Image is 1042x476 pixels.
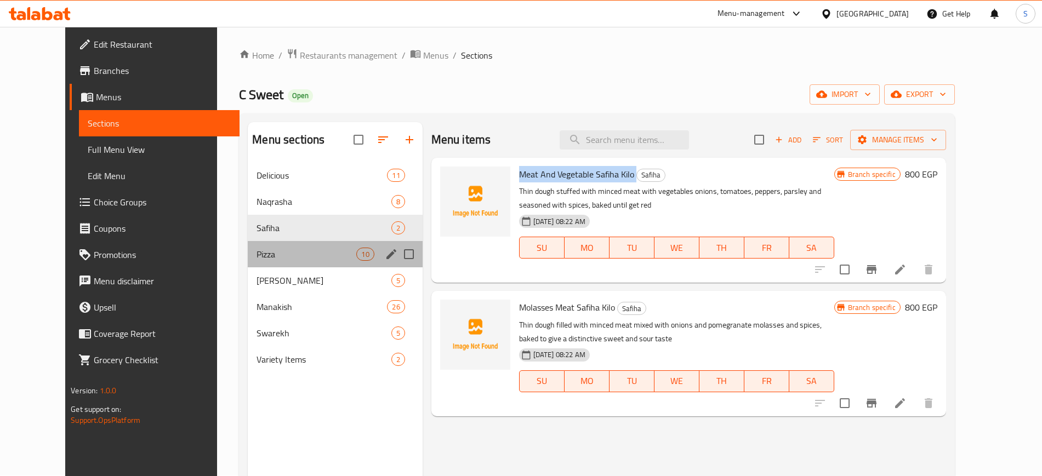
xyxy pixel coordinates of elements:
a: Restaurants management [287,48,397,62]
span: Variety Items [257,353,391,366]
button: Add section [396,127,423,153]
span: Choice Groups [94,196,230,209]
button: delete [915,256,942,283]
span: WE [659,240,695,256]
span: TH [704,373,740,389]
div: Pizza [257,248,356,261]
span: Coupons [94,222,230,235]
span: 26 [388,302,404,312]
div: items [387,300,405,313]
a: Coupons [70,215,239,242]
span: Upsell [94,301,230,314]
h6: 800 EGP [905,167,937,182]
input: search [560,130,689,150]
span: Branch specific [844,302,900,313]
span: Grocery Checklist [94,353,230,366]
span: Sort [813,134,843,146]
span: TU [614,373,650,389]
div: items [356,248,374,261]
span: import [818,88,871,101]
div: Swarekh5 [248,320,422,346]
span: Coverage Report [94,327,230,340]
div: Naqrasha8 [248,188,422,215]
a: Coverage Report [70,320,239,347]
nav: breadcrumb [239,48,954,62]
button: Add [771,131,806,148]
span: FR [749,240,785,256]
a: Menus [410,48,448,62]
li: / [278,49,282,62]
span: 2 [392,223,405,233]
div: Safiha [636,169,665,182]
span: Molasses Meat Safiha Kilo [519,299,615,316]
button: MO [565,237,610,259]
button: TU [610,237,654,259]
span: Branch specific [844,169,900,180]
span: Open [288,91,313,100]
span: WE [659,373,695,389]
button: Manage items [850,130,946,150]
div: items [391,195,405,208]
span: 5 [392,276,405,286]
span: 8 [392,197,405,207]
a: Menus [70,84,239,110]
span: TU [614,240,650,256]
span: 10 [357,249,373,260]
span: Manakish [257,300,387,313]
a: Edit menu item [893,397,907,410]
span: Swarekh [257,326,391,340]
button: SU [519,370,565,392]
div: Yalla Nahli [257,274,391,287]
div: items [391,274,405,287]
span: Promotions [94,248,230,261]
span: Menu disclaimer [94,274,230,288]
p: Thin dough stuffed with minced meat with vegetables onions, tomatoes, peppers, parsley and season... [519,185,834,212]
span: Sections [88,117,230,130]
span: 1.0.0 [100,383,117,398]
span: S [1023,8,1028,20]
div: Open [288,89,313,102]
a: Edit Restaurant [70,31,239,58]
div: items [391,353,405,366]
div: items [387,169,405,182]
div: Delicious [257,169,387,182]
h2: Menu items [431,131,491,148]
span: Branches [94,64,230,77]
img: Meat And Vegetable Safiha Kilo [440,167,510,237]
div: Manakish26 [248,294,422,320]
div: items [391,326,405,340]
span: FR [749,373,785,389]
h6: 800 EGP [905,300,937,315]
a: Home [239,49,274,62]
span: Meat And Vegetable Safiha Kilo [519,166,634,182]
span: Add [773,134,803,146]
button: TH [699,370,744,392]
div: Delicious11 [248,162,422,188]
span: Naqrasha [257,195,391,208]
button: SU [519,237,565,259]
span: [PERSON_NAME] [257,274,391,287]
span: Select section [748,128,771,151]
button: delete [915,390,942,416]
span: [DATE] 08:22 AM [529,216,590,227]
span: Get support on: [71,402,121,416]
div: Pizza10edit [248,241,422,267]
span: export [893,88,946,101]
p: Thin dough filled with minced meat mixed with onions and pomegranate molasses and spices, baked t... [519,318,834,346]
a: Full Menu View [79,136,239,163]
button: export [884,84,955,105]
button: MO [565,370,610,392]
div: [PERSON_NAME]5 [248,267,422,294]
button: FR [744,370,789,392]
span: Safiha [618,302,646,315]
button: SA [789,237,834,259]
a: Support.OpsPlatform [71,413,140,427]
span: [DATE] 08:22 AM [529,349,590,360]
a: Branches [70,58,239,84]
li: / [402,49,406,62]
div: Variety Items2 [248,346,422,372]
span: Menus [423,49,448,62]
span: C Sweet [239,82,283,107]
span: SA [794,373,830,389]
div: items [391,221,405,234]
